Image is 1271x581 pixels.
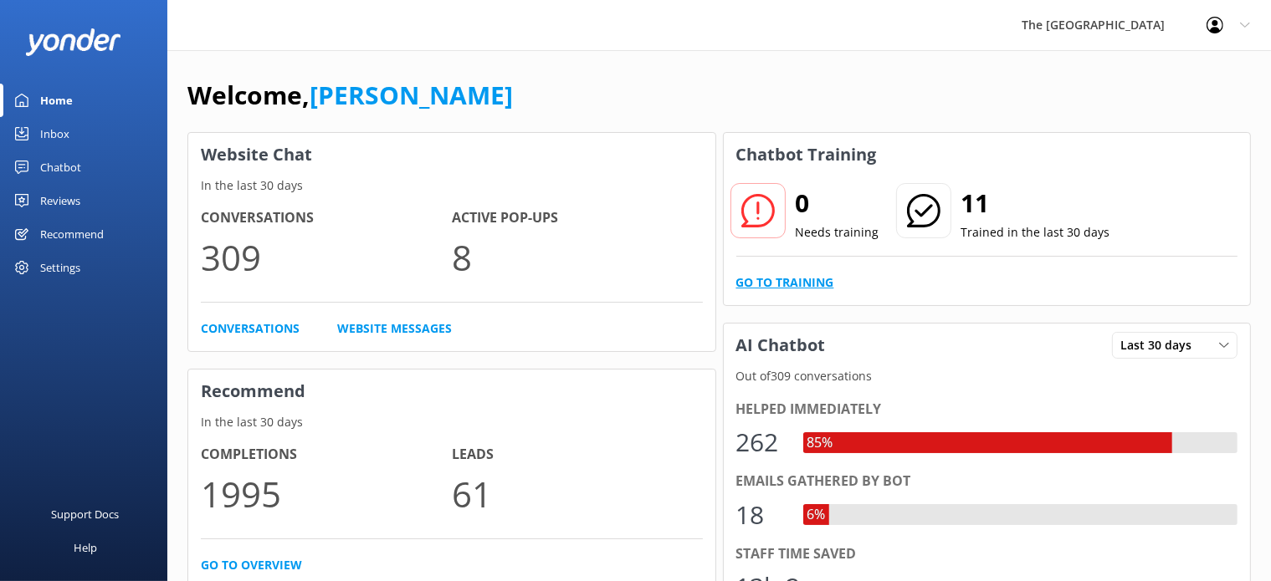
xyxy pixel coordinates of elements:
h4: Leads [452,444,703,466]
div: 85% [803,432,838,454]
div: 6% [803,504,830,526]
h2: 0 [796,183,879,223]
p: 8 [452,229,703,285]
p: In the last 30 days [188,176,715,195]
div: 262 [736,422,787,462]
div: Settings [40,251,80,284]
div: Recommend [40,217,104,251]
div: Staff time saved [736,543,1238,565]
p: 309 [201,229,452,285]
div: Emails gathered by bot [736,471,1238,492]
p: Needs training [796,223,879,242]
p: 61 [452,466,703,522]
img: yonder-white-logo.png [25,28,121,56]
div: Home [40,84,73,117]
h3: Website Chat [188,133,715,176]
p: In the last 30 days [188,413,715,431]
p: Trained in the last 30 days [961,223,1110,242]
h4: Completions [201,444,452,466]
a: Go to overview [201,556,302,574]
a: [PERSON_NAME] [310,78,513,112]
p: Out of 309 conversations [724,367,1251,385]
div: Inbox [40,117,69,150]
h3: AI Chatbot [724,324,838,367]
h3: Chatbot Training [724,133,889,176]
h4: Active Pop-ups [452,207,703,229]
h2: 11 [961,183,1110,223]
span: Last 30 days [1120,336,1202,354]
div: 18 [736,495,787,535]
h1: Welcome, [187,75,513,115]
div: Helped immediately [736,399,1238,420]
div: Support Docs [52,497,120,531]
h3: Recommend [188,369,715,413]
div: Help [74,531,97,564]
a: Go to Training [736,273,834,292]
a: Conversations [201,319,300,338]
h4: Conversations [201,207,452,229]
div: Reviews [40,184,80,217]
div: Chatbot [40,150,81,184]
a: Website Messages [337,319,452,338]
p: 1995 [201,466,452,522]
